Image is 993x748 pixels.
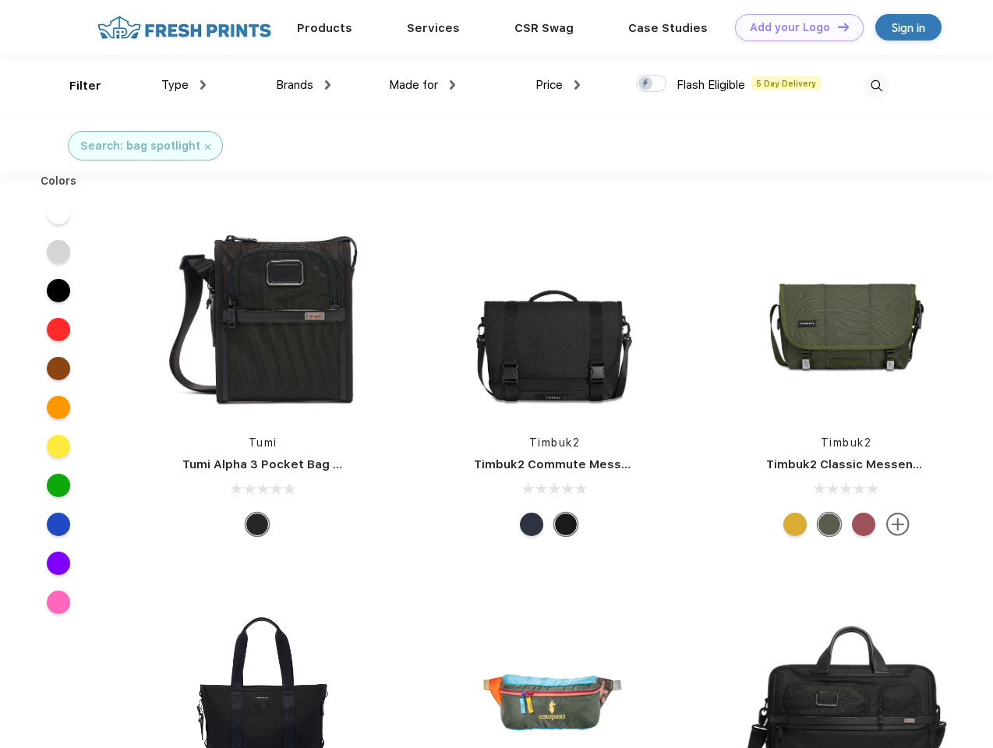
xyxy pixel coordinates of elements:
[677,78,745,92] span: Flash Eligible
[751,76,821,90] span: 5 Day Delivery
[520,513,543,536] div: Eco Nautical
[450,80,455,90] img: dropdown.png
[182,457,365,471] a: Tumi Alpha 3 Pocket Bag Small
[743,212,950,419] img: func=resize&h=266
[554,513,578,536] div: Eco Black
[200,80,206,90] img: dropdown.png
[451,212,658,419] img: func=resize&h=266
[838,23,849,31] img: DT
[750,21,830,34] div: Add your Logo
[161,78,189,92] span: Type
[93,14,276,41] img: fo%20logo%202.webp
[892,19,925,37] div: Sign in
[276,78,313,92] span: Brands
[474,457,683,471] a: Timbuk2 Commute Messenger Bag
[159,212,366,419] img: func=resize&h=266
[852,513,875,536] div: Eco Collegiate Red
[246,513,269,536] div: Black
[389,78,438,92] span: Made for
[535,78,563,92] span: Price
[766,457,959,471] a: Timbuk2 Classic Messenger Bag
[875,14,942,41] a: Sign in
[249,436,277,449] a: Tumi
[818,513,841,536] div: Eco Army
[325,80,330,90] img: dropdown.png
[69,77,101,95] div: Filter
[205,144,210,150] img: filter_cancel.svg
[783,513,807,536] div: Eco Amber
[80,138,200,154] div: Search: bag spotlight
[574,80,580,90] img: dropdown.png
[886,513,910,536] img: more.svg
[821,436,872,449] a: Timbuk2
[864,73,889,99] img: desktop_search.svg
[529,436,581,449] a: Timbuk2
[297,21,352,35] a: Products
[29,173,89,189] div: Colors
